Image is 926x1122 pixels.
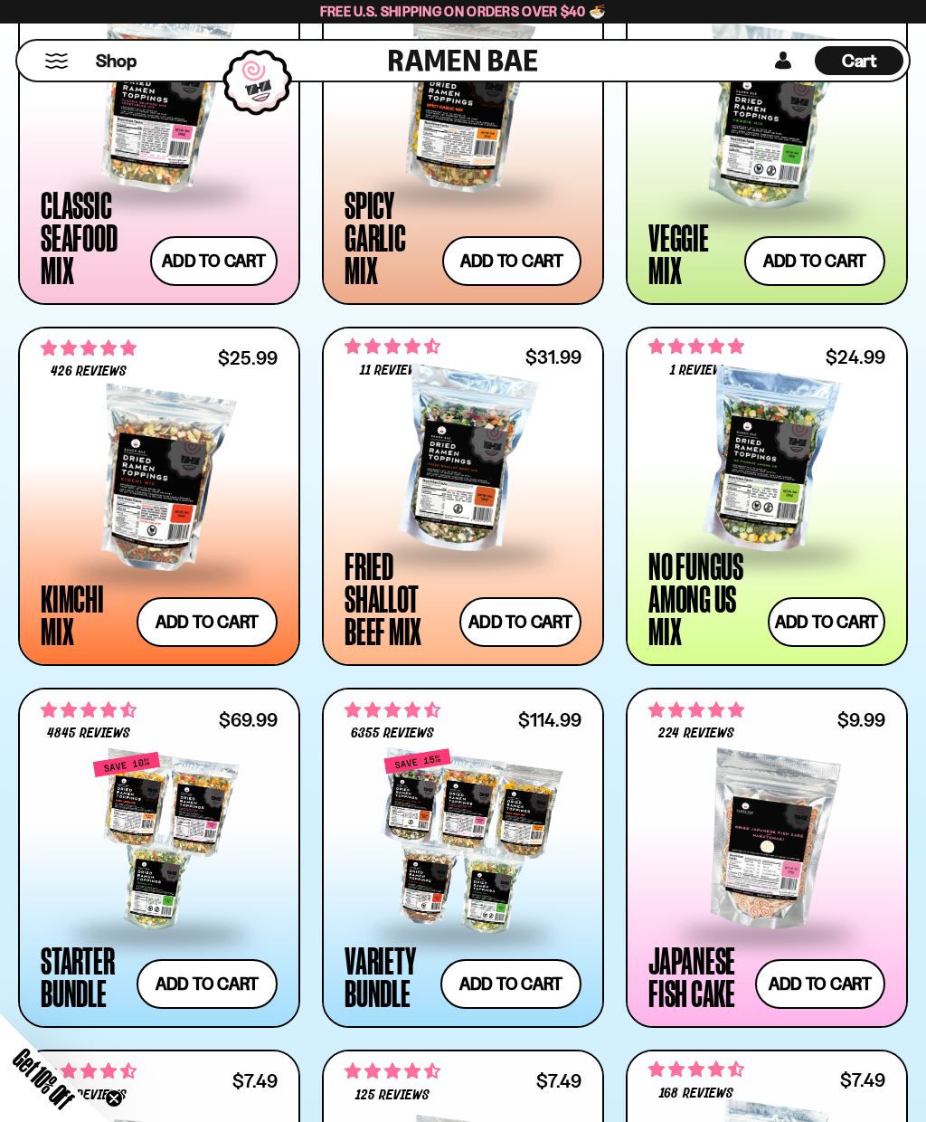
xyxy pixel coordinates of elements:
span: 1 review [670,364,723,378]
a: 4.76 stars 224 reviews $9.99 Japanese Fish Cake Add to cart [626,688,908,1028]
div: Starter Bundle [41,944,128,1009]
button: Add to cart [459,597,581,647]
button: Add to cart [150,236,278,286]
span: 4.73 stars [648,1058,744,1081]
span: 4.64 stars [345,335,440,358]
span: 11 reviews [360,364,425,378]
button: Mobile Menu Trigger [44,53,69,69]
div: Cart [815,41,903,81]
span: 125 reviews [355,1089,430,1103]
div: $7.49 [232,1072,278,1089]
button: Add to cart [137,959,278,1009]
a: 4.63 stars 6355 reviews $114.99 Variety Bundle Add to cart [322,688,604,1028]
div: $7.49 [840,1071,885,1089]
span: 4.68 stars [345,1060,440,1083]
div: $31.99 [525,348,581,366]
div: $69.99 [219,711,278,728]
span: 4.76 stars [41,337,137,360]
span: Cart [842,50,877,71]
span: Shop [96,49,137,73]
button: Add to cart [440,959,581,1009]
div: $114.99 [518,711,581,728]
div: Fried Shallot Beef Mix [345,549,450,647]
span: Free U.S. Shipping on Orders over $40 🍜 [320,3,607,20]
span: 5.00 stars [648,335,744,358]
div: Veggie Mix [648,221,735,286]
button: Add to cart [768,597,885,647]
a: 4.76 stars 426 reviews $25.99 Kimchi Mix Add to cart [18,327,300,667]
button: Add to cart [755,959,885,1009]
button: Add to cart [137,597,278,647]
a: Shop [96,46,137,75]
span: 4.71 stars [41,699,137,722]
div: Variety Bundle [345,944,431,1009]
div: $7.49 [536,1072,581,1089]
div: Kimchi Mix [41,582,128,647]
button: Close teaser [105,1089,123,1108]
span: 4.63 stars [345,699,440,722]
button: Add to cart [442,236,581,286]
span: 4845 reviews [47,727,130,741]
div: Japanese Fish Cake [648,944,746,1009]
div: $25.99 [218,349,278,366]
span: 224 reviews [658,727,733,741]
div: $24.99 [826,348,885,366]
div: Spicy Garlic Mix [345,188,433,286]
span: 4.76 stars [648,699,744,722]
span: Get 10% Off [8,1043,79,1114]
a: 4.64 stars 11 reviews $31.99 Fried Shallot Beef Mix Add to cart [322,327,604,667]
div: $9.99 [837,711,885,728]
button: Add to cart [744,236,885,286]
div: No Fungus Among Us Mix [648,549,759,647]
div: Classic Seafood Mix [41,188,141,286]
a: 5.00 stars 1 review $24.99 No Fungus Among Us Mix Add to cart [626,327,908,667]
span: 6355 reviews [351,727,434,741]
span: 168 reviews [659,1087,732,1101]
span: 426 reviews [51,365,127,379]
a: 4.71 stars 4845 reviews $69.99 Starter Bundle Add to cart [18,688,300,1028]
